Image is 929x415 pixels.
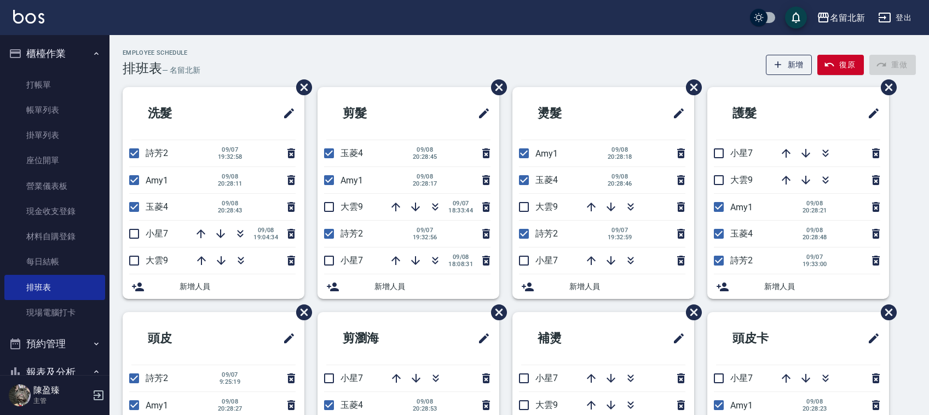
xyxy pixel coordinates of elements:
span: 玉菱4 [730,228,753,239]
a: 打帳單 [4,72,105,97]
h2: Employee Schedule [123,49,200,56]
h2: 洗髮 [131,94,232,133]
span: 玉菱4 [341,400,363,410]
a: 每日結帳 [4,249,105,274]
span: 新增人員 [569,281,685,292]
span: 小星7 [535,255,558,266]
span: 刪除班表 [873,296,898,328]
span: 20:28:53 [413,405,437,412]
span: 新增人員 [764,281,880,292]
span: 修改班表的標題 [276,325,296,351]
span: 大雲9 [535,400,558,410]
span: 小星7 [341,255,363,266]
h2: 頭皮卡 [716,319,823,358]
span: Amy1 [341,175,363,186]
a: 材料自購登錄 [4,224,105,249]
span: 小星7 [730,148,753,158]
h2: 補燙 [521,319,622,358]
a: 座位開單 [4,148,105,173]
p: 主管 [33,396,89,406]
span: 修改班表的標題 [861,325,880,351]
span: 20:28:45 [413,153,437,160]
span: 小星7 [730,373,753,383]
span: 09/07 [413,227,437,234]
span: 19:32:56 [413,234,437,241]
span: 刪除班表 [288,296,314,328]
span: 09/08 [413,146,437,153]
span: 刪除班表 [678,296,703,328]
span: 20:28:18 [608,153,632,160]
a: 現場電腦打卡 [4,300,105,325]
button: save [785,7,807,28]
span: 09/08 [218,200,243,207]
span: 刪除班表 [483,296,509,328]
span: 19:32:59 [608,234,632,241]
span: 修改班表的標題 [276,100,296,126]
span: Amy1 [730,202,753,212]
button: 復原 [817,55,864,75]
span: 修改班表的標題 [666,100,685,126]
span: 09/08 [413,173,437,180]
span: 18:33:44 [448,207,473,214]
span: 修改班表的標題 [666,325,685,351]
h6: — 名留北新 [162,65,200,76]
span: 09/07 [218,371,242,378]
span: 19:33:00 [803,261,827,268]
span: 刪除班表 [678,71,703,103]
span: 09/08 [608,146,632,153]
span: Amy1 [730,400,753,411]
h3: 排班表 [123,61,162,76]
span: 小星7 [535,373,558,383]
span: 詩芳2 [146,148,168,158]
span: 9:25:19 [218,378,242,385]
span: 20:28:17 [413,180,437,187]
span: 09/08 [803,398,827,405]
span: 20:28:21 [803,207,827,214]
h5: 陳盈臻 [33,385,89,396]
span: 20:28:43 [218,207,243,214]
span: 20:28:46 [608,180,632,187]
span: 修改班表的標題 [471,325,491,351]
span: 新增人員 [374,281,491,292]
span: 新增人員 [180,281,296,292]
h2: 剪髮 [326,94,427,133]
a: 營業儀表板 [4,174,105,199]
span: 大雲9 [535,201,558,212]
a: 帳單列表 [4,97,105,123]
span: 詩芳2 [535,228,558,239]
span: 小星7 [341,373,363,383]
span: 修改班表的標題 [471,100,491,126]
a: 排班表 [4,275,105,300]
span: 09/08 [413,398,437,405]
div: 新增人員 [512,274,694,299]
span: 09/07 [448,200,473,207]
span: 18:08:31 [448,261,473,268]
span: 詩芳2 [730,255,753,266]
span: 大雲9 [146,255,168,266]
span: 刪除班表 [873,71,898,103]
img: Logo [13,10,44,24]
span: 玉菱4 [535,175,558,185]
h2: 燙髮 [521,94,622,133]
span: Amy1 [535,148,558,159]
span: 09/08 [218,398,243,405]
span: 20:28:27 [218,405,243,412]
span: 19:04:34 [253,234,278,241]
span: 09/07 [608,227,632,234]
span: 詩芳2 [146,373,168,383]
button: 櫃檯作業 [4,39,105,68]
button: 登出 [874,8,916,28]
span: 09/07 [803,253,827,261]
span: 09/08 [253,227,278,234]
span: 大雲9 [730,175,753,185]
span: 刪除班表 [288,71,314,103]
span: 玉菱4 [146,201,168,212]
a: 現金收支登錄 [4,199,105,224]
button: 報表及分析 [4,358,105,387]
div: 名留北新 [830,11,865,25]
span: 20:28:48 [803,234,827,241]
button: 預約管理 [4,330,105,358]
a: 掛單列表 [4,123,105,148]
h2: 頭皮 [131,319,232,358]
div: 新增人員 [123,274,304,299]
